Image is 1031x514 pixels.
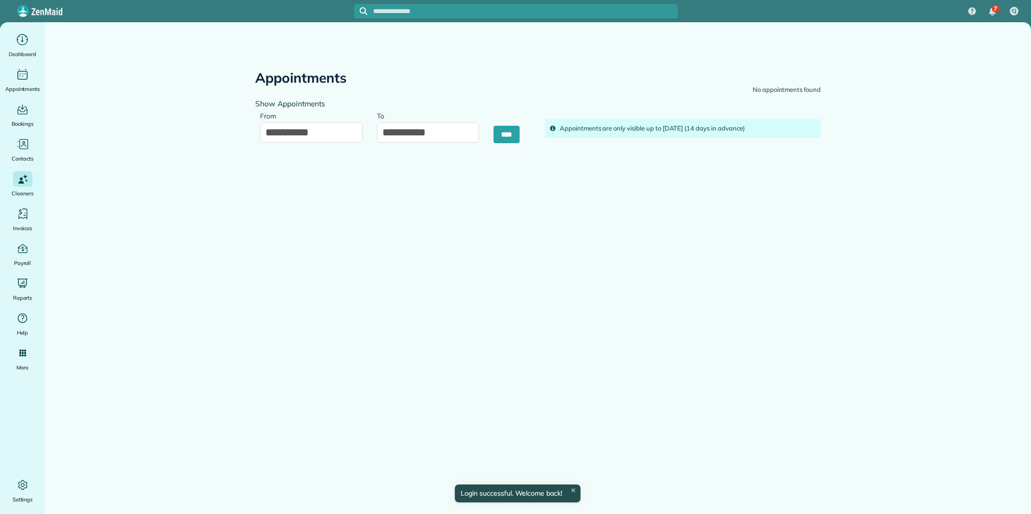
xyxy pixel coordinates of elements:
[377,106,389,124] label: To
[4,276,41,303] a: Reports
[4,136,41,163] a: Contacts
[12,119,34,129] span: Bookings
[12,154,33,163] span: Contacts
[560,124,816,133] div: Appointments are only visible up to [DATE] (14 days in advance)
[4,310,41,338] a: Help
[17,328,29,338] span: Help
[994,5,997,13] span: 7
[4,206,41,233] a: Invoices
[753,85,821,95] div: No appointments found
[4,102,41,129] a: Bookings
[260,106,281,124] label: From
[13,223,32,233] span: Invoices
[13,293,32,303] span: Reports
[14,258,31,268] span: Payroll
[12,189,33,198] span: Cleaners
[5,84,40,94] span: Appointments
[255,100,531,108] h4: Show Appointments
[455,485,581,502] div: Login successful. Welcome back!
[13,495,33,504] span: Settings
[360,7,367,15] svg: Focus search
[354,7,367,15] button: Focus search
[4,32,41,59] a: Dashboard
[1012,7,1017,15] span: CJ
[4,241,41,268] a: Payroll
[982,1,1002,22] div: 7 unread notifications
[4,477,41,504] a: Settings
[255,71,347,86] h2: Appointments
[9,49,36,59] span: Dashboard
[4,67,41,94] a: Appointments
[16,363,29,372] span: More
[4,171,41,198] a: Cleaners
